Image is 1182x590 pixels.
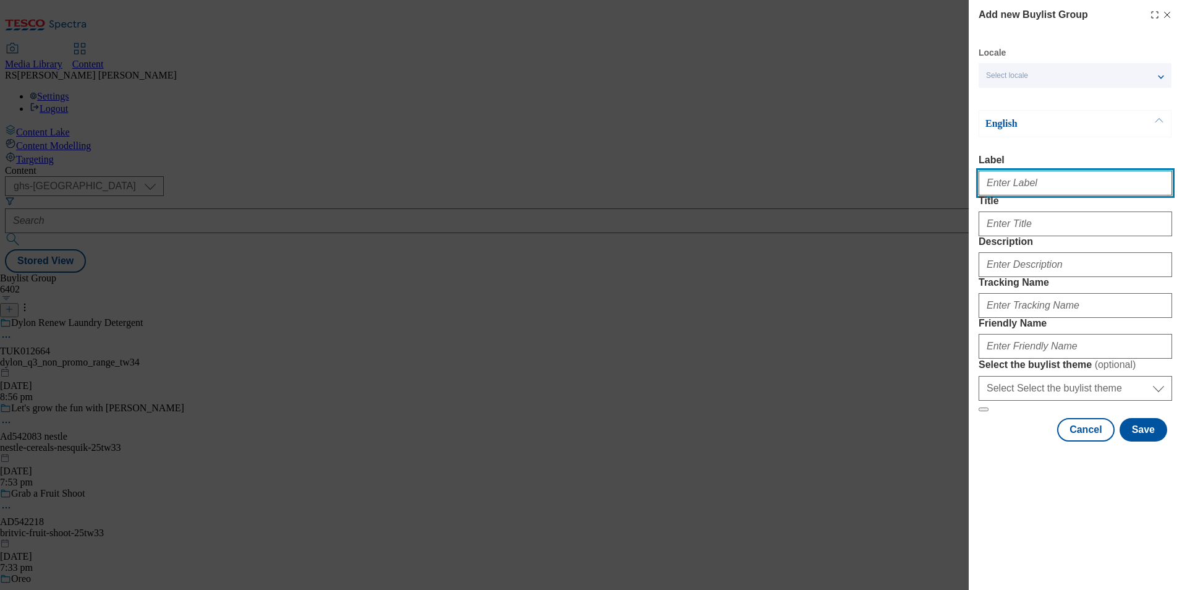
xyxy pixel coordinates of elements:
[979,171,1172,195] input: Enter Label
[979,49,1006,56] label: Locale
[979,293,1172,318] input: Enter Tracking Name
[979,63,1171,88] button: Select locale
[1057,418,1114,442] button: Cancel
[979,334,1172,359] input: Enter Friendly Name
[985,118,1115,130] p: English
[979,359,1172,371] label: Select the buylist theme
[979,155,1172,166] label: Label
[979,212,1172,236] input: Enter Title
[979,318,1172,329] label: Friendly Name
[986,71,1028,80] span: Select locale
[979,7,1088,22] h4: Add new Buylist Group
[979,236,1172,247] label: Description
[1120,418,1167,442] button: Save
[979,195,1172,207] label: Title
[979,277,1172,288] label: Tracking Name
[979,252,1172,277] input: Enter Description
[1095,359,1136,370] span: ( optional )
